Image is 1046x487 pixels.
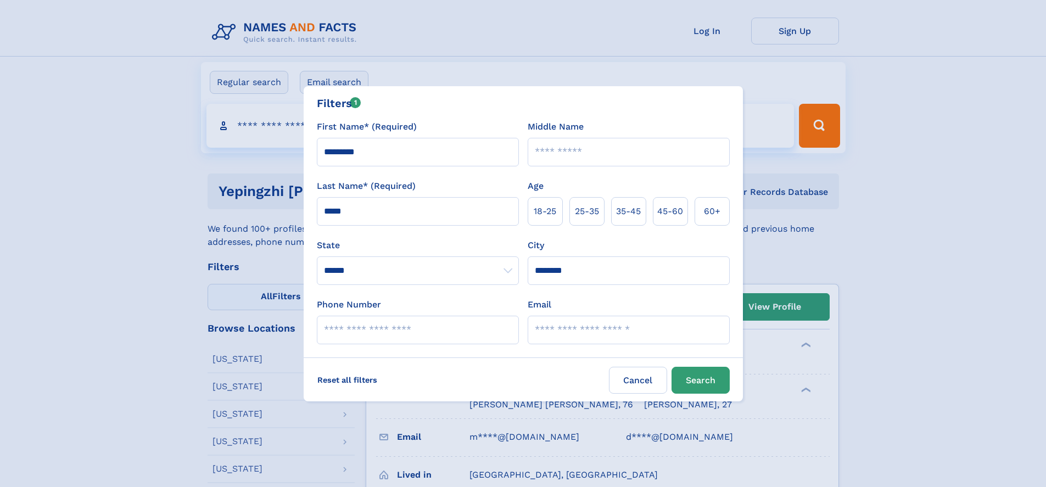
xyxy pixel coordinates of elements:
[528,239,544,252] label: City
[534,205,556,218] span: 18‑25
[317,298,381,311] label: Phone Number
[704,205,720,218] span: 60+
[528,298,551,311] label: Email
[310,367,384,393] label: Reset all filters
[317,120,417,133] label: First Name* (Required)
[575,205,599,218] span: 25‑35
[609,367,667,394] label: Cancel
[317,239,519,252] label: State
[657,205,683,218] span: 45‑60
[317,180,416,193] label: Last Name* (Required)
[317,95,361,111] div: Filters
[616,205,641,218] span: 35‑45
[528,120,584,133] label: Middle Name
[672,367,730,394] button: Search
[528,180,544,193] label: Age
